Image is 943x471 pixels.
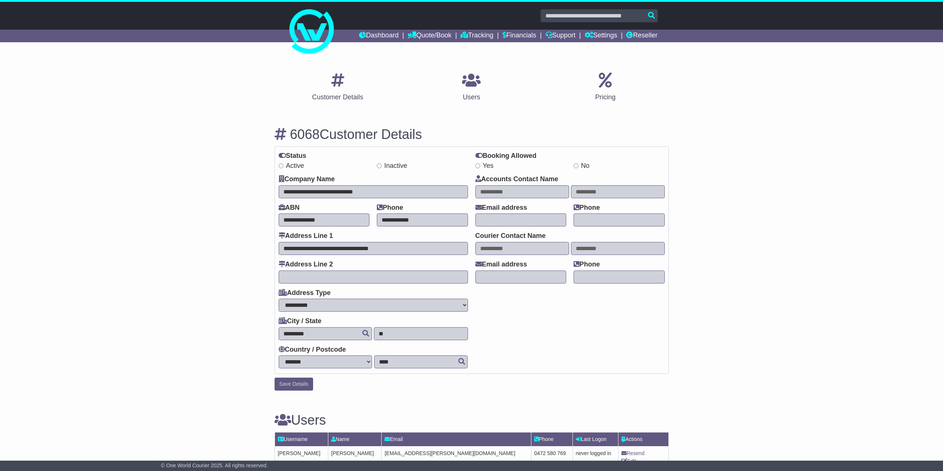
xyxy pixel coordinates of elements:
label: City / State [279,317,322,325]
td: Name [328,432,381,446]
span: © One World Courier 2025. All rights reserved. [161,462,268,468]
label: Country / Postcode [279,346,346,354]
label: Phone [574,261,600,269]
label: Address Line 1 [279,232,333,240]
label: Courier Contact Name [475,232,546,240]
div: Customer Details [312,92,363,102]
label: Phone [574,204,600,212]
label: Address Type [279,289,331,297]
a: Resend [621,450,644,456]
div: Users [462,92,481,102]
a: Support [545,30,575,42]
a: Pricing [590,70,620,105]
a: Settings [585,30,617,42]
td: Last Logon [572,432,618,446]
label: Email address [475,261,527,269]
input: Active [279,163,283,168]
input: Inactive [377,163,382,168]
td: Email [382,432,531,446]
label: No [574,162,590,170]
a: Edit [621,458,636,464]
input: No [574,163,578,168]
a: Reseller [626,30,657,42]
a: Users [457,70,485,105]
a: Dashboard [359,30,399,42]
label: Phone [377,204,403,212]
a: Customer Details [307,70,368,105]
label: Accounts Contact Name [475,175,558,183]
td: Actions [618,432,668,446]
label: Email address [475,204,527,212]
label: Booking Allowed [475,152,537,160]
h3: Customer Details [275,127,669,142]
input: Yes [475,163,480,168]
label: Status [279,152,306,160]
label: Active [279,162,304,170]
label: Company Name [279,175,335,183]
label: Inactive [377,162,407,170]
a: Quote/Book [408,30,451,42]
a: Tracking [461,30,493,42]
td: Username [275,432,328,446]
h3: Users [275,413,669,428]
div: Pricing [595,92,615,102]
button: Save Details [275,378,313,391]
label: Yes [475,162,494,170]
label: Address Line 2 [279,261,333,269]
label: ABN [279,204,300,212]
td: Phone [531,432,572,446]
span: 6068 [290,127,320,142]
a: Financials [502,30,536,42]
